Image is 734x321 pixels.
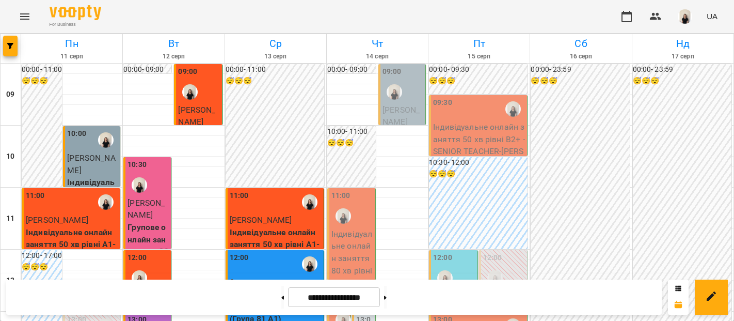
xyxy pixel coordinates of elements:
img: Жюлі [98,132,114,148]
label: 11:00 [230,190,249,202]
label: 10:00 [67,128,86,140]
h6: 😴😴😴 [633,75,731,87]
h6: 00:00 - 09:30 [429,64,528,75]
h6: Пт [430,36,528,52]
h6: 15 серп [430,52,528,62]
img: Жюлі [182,84,198,100]
h6: 10:30 - 12:00 [429,157,528,169]
label: 10:30 [127,159,147,171]
h6: 00:00 - 23:59 [531,64,629,75]
label: 09:30 [433,97,452,109]
h6: 11 серп [23,52,121,62]
h6: 00:00 - 11:00 [22,64,62,75]
img: Жюлі [98,194,114,210]
h6: 11 [6,213,14,224]
h6: 00:00 - 09:00 [123,64,171,75]
h6: 16 серп [532,52,630,62]
h6: 12:00 - 17:00 [22,250,62,262]
p: Індивідуальне онлайн заняття 50 хв рівні А1-В1- SENIOR TEACHER [67,176,118,249]
h6: 😴😴😴 [226,75,324,87]
h6: 😴😴😴 [327,137,376,149]
img: a3bfcddf6556b8c8331b99a2d66cc7fb.png [678,9,692,24]
label: 09:00 [178,66,197,78]
h6: 00:00 - 09:00 [327,64,376,75]
span: [PERSON_NAME] [26,215,88,225]
p: Індивідуальне онлайн заняття 50 хв рівні А1-В1 [26,226,118,263]
h6: 09 [6,89,14,100]
label: 12:00 [230,252,249,264]
h6: 😴😴😴 [429,75,528,87]
span: [PERSON_NAME] [127,198,165,220]
label: 11:00 [331,190,350,202]
span: [PERSON_NAME] [382,105,420,127]
h6: 00:00 - 11:00 [226,64,324,75]
p: Індивідуальне онлайн заняття 50 хв рівні В2+ - SENIOR TEACHER - [PERSON_NAME] [433,121,525,170]
h6: 10:00 - 11:00 [327,126,376,137]
label: 11:00 [26,190,45,202]
h6: Пн [23,36,121,52]
h6: 😴😴😴 [22,75,62,87]
span: [PERSON_NAME] [67,153,115,175]
h6: Вт [124,36,222,52]
img: Voopty Logo [50,5,101,20]
span: [PERSON_NAME] [178,105,215,127]
h6: 00:00 - 23:59 [633,64,731,75]
button: UA [703,7,722,26]
img: Жюлі [132,270,147,286]
span: UA [707,11,717,22]
img: Жюлі [302,194,317,210]
label: 09:00 [382,66,402,78]
h6: 12 серп [124,52,222,62]
img: Жюлі [336,208,351,224]
h6: Чт [328,36,426,52]
img: Жюлі [437,270,453,286]
h6: Сб [532,36,630,52]
p: Індивідуальне онлайн заняття 50 хв рівні А1-В1 [230,226,322,263]
h6: Ср [227,36,325,52]
img: Жюлі [302,256,317,272]
img: Жюлі [132,177,147,193]
img: Жюлі [387,84,402,100]
h6: 10 [6,151,14,162]
h6: 😴😴😴 [531,75,629,87]
span: For Business [50,21,101,28]
h6: 13 серп [227,52,325,62]
label: 12:00 [483,252,502,264]
h6: 17 серп [634,52,732,62]
img: Жюлі [505,101,521,117]
p: Групове онлайн заняття по 80 хв рівні В2+ [127,221,169,282]
h6: Нд [634,36,732,52]
span: [PERSON_NAME] [230,215,292,225]
img: Жюлі [487,270,503,286]
button: Menu [12,4,37,29]
h6: 😴😴😴 [429,169,528,180]
h6: 😴😴😴 [22,262,62,273]
label: 12:00 [433,252,452,264]
h6: 14 серп [328,52,426,62]
label: 12:00 [127,252,147,264]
